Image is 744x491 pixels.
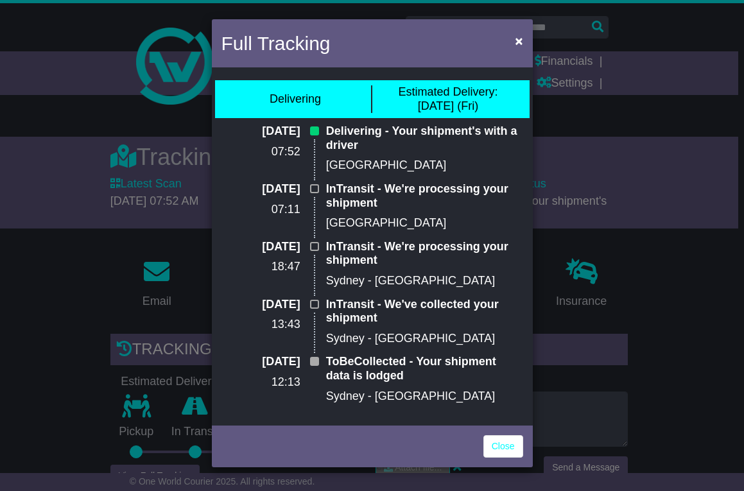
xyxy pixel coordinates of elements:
p: 13:43 [221,318,300,332]
p: 07:11 [221,203,300,217]
p: [DATE] [221,240,300,254]
p: [GEOGRAPHIC_DATA] [326,159,523,173]
p: 18:47 [221,260,300,274]
p: [GEOGRAPHIC_DATA] [326,216,523,230]
p: 07:52 [221,145,300,159]
p: Sydney - [GEOGRAPHIC_DATA] [326,390,523,404]
div: Delivering [270,92,321,107]
p: Sydney - [GEOGRAPHIC_DATA] [326,332,523,346]
button: Close [508,28,529,54]
a: Close [483,435,523,458]
div: [DATE] (Fri) [398,85,497,113]
p: [DATE] [221,355,300,369]
h4: Full Tracking [221,29,331,58]
p: [DATE] [221,298,300,312]
p: InTransit - We're processing your shipment [326,182,523,210]
span: × [515,33,523,48]
p: Sydney - [GEOGRAPHIC_DATA] [326,274,523,288]
p: 12:13 [221,375,300,390]
p: Delivering - Your shipment's with a driver [326,125,523,152]
span: Estimated Delivery: [398,85,497,98]
p: InTransit - We're processing your shipment [326,240,523,268]
p: [DATE] [221,125,300,139]
p: ToBeCollected - Your shipment data is lodged [326,355,523,383]
p: [DATE] [221,182,300,196]
p: InTransit - We've collected your shipment [326,298,523,325]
